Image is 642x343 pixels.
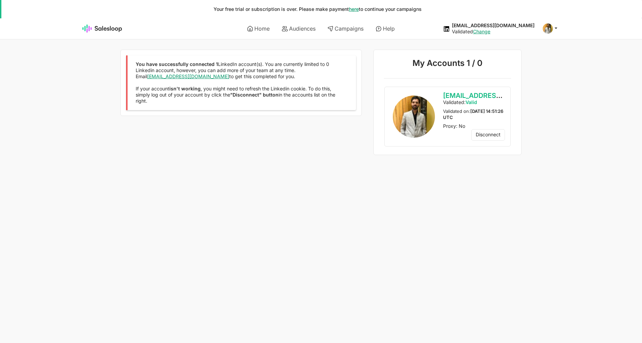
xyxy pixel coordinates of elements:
a: Home [242,23,274,34]
p: If your account , you might need to refresh the Linkedin cookie. To do this, simply log out of yo... [136,86,340,104]
p: My Accounts 1 / 0 [384,58,511,70]
div: Validated [452,29,535,35]
strong: isn't working [169,86,201,91]
a: Change [473,29,490,34]
a: Disconnect [471,129,505,141]
img: Profile Image [393,96,435,138]
a: Help [371,23,400,34]
a: [EMAIL_ADDRESS][DOMAIN_NAME] [147,73,229,79]
a: here [349,6,359,12]
strong: You have successfully connected 1 [136,61,218,67]
img: Salesloop [82,24,122,33]
strong: [DATE] 14:51:26 UTC [443,108,503,120]
span: Valid [466,99,477,105]
p: Validated: [443,99,505,105]
a: Audiences [277,23,320,34]
span: [EMAIL_ADDRESS][DOMAIN_NAME] [443,91,559,100]
div: [EMAIL_ADDRESS][DOMAIN_NAME] [452,22,535,29]
p: Your free trial or subscription is over. Please make payment to continue your campaigns [117,6,518,12]
p: Proxy: No [443,123,505,129]
p: LinkedIn account(s). You are currently limited to 0 Linkedin account, however, you can add more o... [136,61,340,80]
a: Campaigns [323,23,368,34]
small: Validated on: [443,108,503,120]
strong: "Disconnect" button [230,92,278,98]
